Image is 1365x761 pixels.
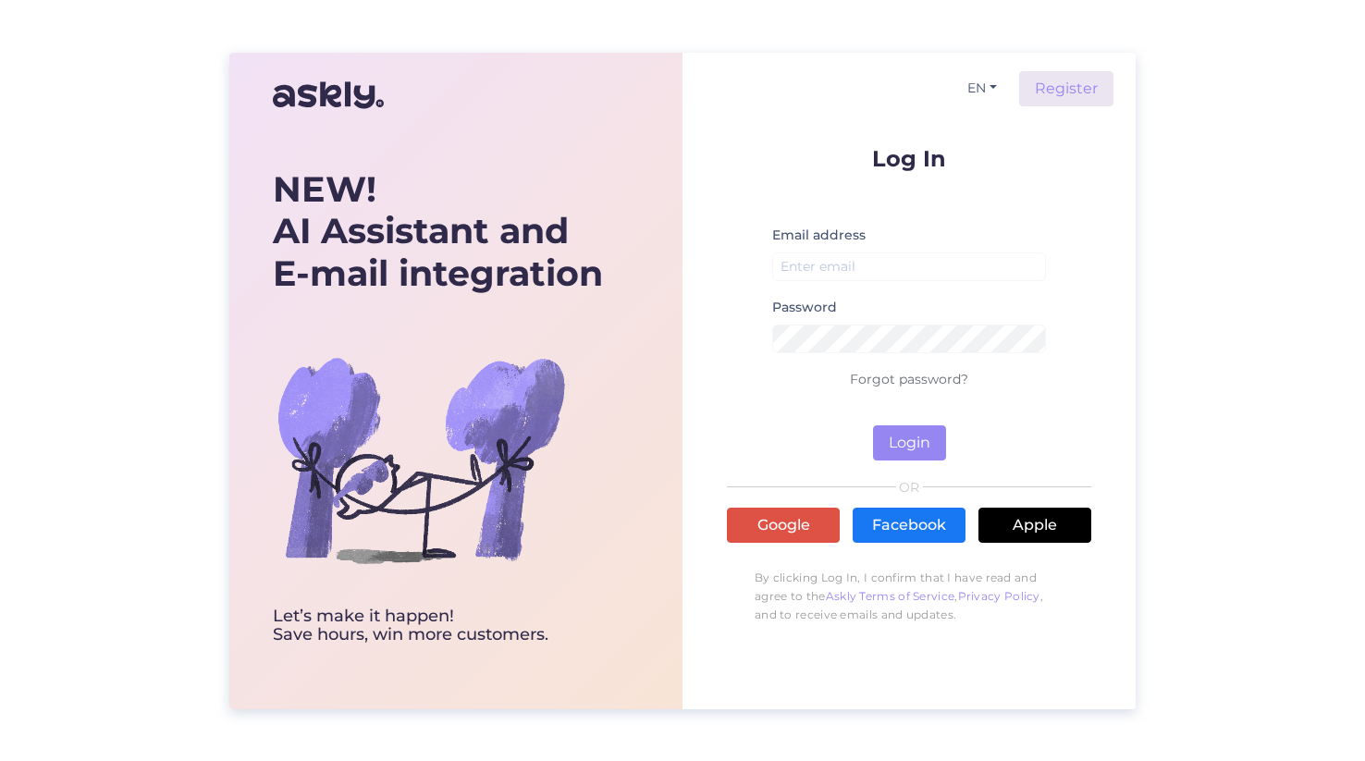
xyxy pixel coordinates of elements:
a: Google [727,508,840,543]
label: Email address [772,226,866,245]
div: Let’s make it happen! Save hours, win more customers. [273,608,603,644]
b: NEW! [273,167,376,211]
a: Askly Terms of Service [826,589,955,603]
label: Password [772,298,837,317]
a: Privacy Policy [958,589,1040,603]
a: Facebook [853,508,965,543]
button: EN [960,75,1004,102]
p: By clicking Log In, I confirm that I have read and agree to the , , and to receive emails and upd... [727,559,1091,633]
span: OR [896,481,923,494]
a: Register [1019,71,1113,106]
p: Log In [727,147,1091,170]
div: AI Assistant and E-mail integration [273,168,603,295]
a: Forgot password? [850,371,968,387]
a: Apple [978,508,1091,543]
input: Enter email [772,252,1046,281]
button: Login [873,425,946,460]
img: bg-askly [273,312,569,608]
img: Askly [273,73,384,117]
